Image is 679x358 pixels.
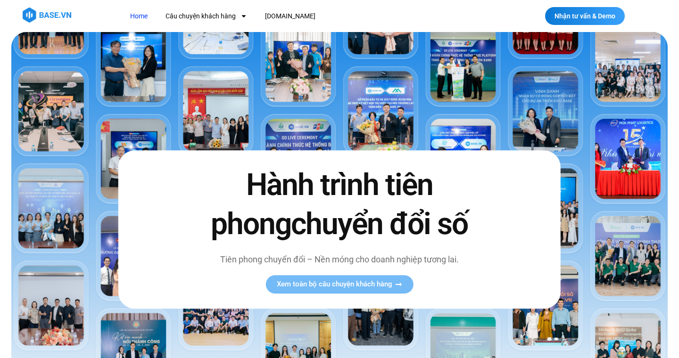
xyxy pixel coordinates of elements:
p: Tiên phong chuyển đổi – Nền móng cho doanh nghiệp tương lai. [191,253,488,266]
a: [DOMAIN_NAME] [258,8,323,25]
a: Home [123,8,155,25]
span: Nhận tư vấn & Demo [555,13,615,19]
nav: Menu [123,8,485,25]
a: Xem toàn bộ câu chuyện khách hàng [265,275,413,293]
a: Câu chuyện khách hàng [158,8,254,25]
h2: Hành trình tiên phong [191,165,488,244]
a: Nhận tư vấn & Demo [545,7,625,25]
span: Xem toàn bộ câu chuyện khách hàng [277,281,392,288]
span: chuyển đổi số [291,206,468,242]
